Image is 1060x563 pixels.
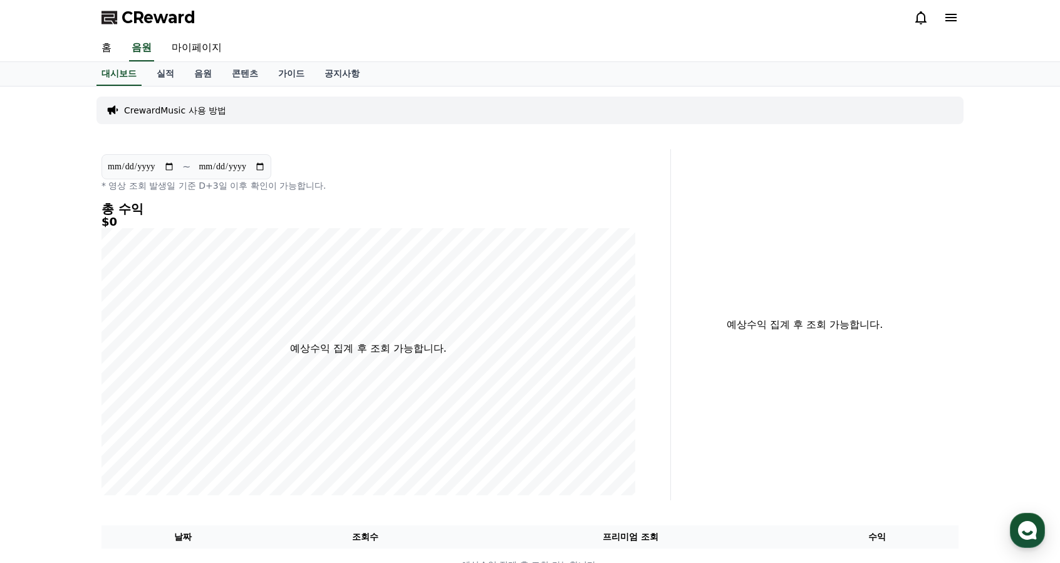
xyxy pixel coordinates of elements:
[91,35,122,61] a: 홈
[129,35,154,61] a: 음원
[184,62,222,86] a: 음원
[96,62,142,86] a: 대시보드
[101,216,635,228] h5: $0
[681,317,928,332] p: 예상수익 집계 후 조회 가능합니다.
[101,525,265,549] th: 날짜
[147,62,184,86] a: 실적
[222,62,268,86] a: 콘텐츠
[466,525,795,549] th: 프리미엄 조회
[101,179,635,192] p: * 영상 조회 발생일 기준 D+3일 이후 확인이 가능합니다.
[314,62,370,86] a: 공지사항
[182,159,190,174] p: ~
[795,525,959,549] th: 수익
[265,525,466,549] th: 조회수
[290,341,446,356] p: 예상수익 집계 후 조회 가능합니다.
[124,104,226,117] a: CrewardMusic 사용 방법
[268,62,314,86] a: 가이드
[101,8,195,28] a: CReward
[162,35,232,61] a: 마이페이지
[101,202,635,216] h4: 총 수익
[122,8,195,28] span: CReward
